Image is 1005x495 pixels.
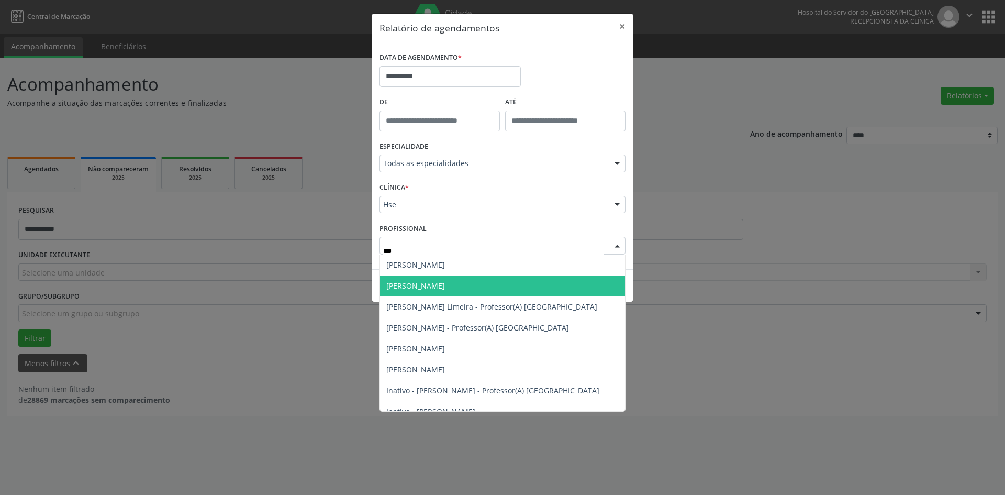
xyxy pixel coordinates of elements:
span: [PERSON_NAME] [386,281,445,291]
label: ESPECIALIDADE [379,139,428,155]
span: Todas as especialidades [383,158,604,169]
button: Close [612,14,633,39]
span: [PERSON_NAME] Limeira - Professor(A) [GEOGRAPHIC_DATA] [386,302,597,312]
label: ATÉ [505,94,626,111]
span: [PERSON_NAME] [386,260,445,270]
span: Hse [383,200,604,210]
label: De [379,94,500,111]
span: Inativo - [PERSON_NAME] [386,406,475,416]
span: [PERSON_NAME] [386,365,445,375]
label: CLÍNICA [379,180,409,196]
label: PROFISSIONAL [379,221,427,237]
h5: Relatório de agendamentos [379,21,499,35]
span: [PERSON_NAME] - Professor(A) [GEOGRAPHIC_DATA] [386,323,569,333]
span: [PERSON_NAME] [386,344,445,354]
label: DATA DE AGENDAMENTO [379,50,462,66]
span: Inativo - [PERSON_NAME] - Professor(A) [GEOGRAPHIC_DATA] [386,386,599,395]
